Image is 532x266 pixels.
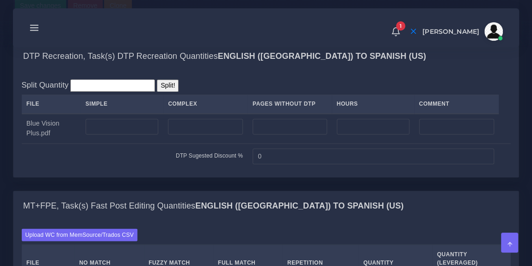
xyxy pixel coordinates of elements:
[484,22,503,41] img: avatar
[13,71,519,177] div: DTP Recreation, Task(s) DTP Recreation QuantitiesEnglish ([GEOGRAPHIC_DATA]) TO Spanish (US)
[13,191,519,221] div: MT+FPE, Task(s) Fast Post Editing QuantitiesEnglish ([GEOGRAPHIC_DATA]) TO Spanish (US)
[176,152,243,160] label: DTP Sugested Discount %
[247,95,332,114] th: Pages Without DTP
[163,95,248,114] th: Complex
[218,51,426,61] b: English ([GEOGRAPHIC_DATA]) TO Spanish (US)
[388,26,404,37] a: 1
[418,22,506,41] a: [PERSON_NAME]avatar
[23,201,403,211] h4: MT+FPE, Task(s) Fast Post Editing Quantities
[23,51,426,62] h4: DTP Recreation, Task(s) DTP Recreation Quantities
[422,28,479,35] span: [PERSON_NAME]
[22,114,81,144] td: Blue Vision Plus.pdf
[22,95,81,114] th: File
[332,95,414,114] th: Hours
[195,201,403,210] b: English ([GEOGRAPHIC_DATA]) TO Spanish (US)
[414,95,499,114] th: Comment
[157,79,179,92] input: Split!
[13,42,519,71] div: DTP Recreation, Task(s) DTP Recreation QuantitiesEnglish ([GEOGRAPHIC_DATA]) TO Spanish (US)
[22,79,69,91] label: Split Quantity
[80,95,163,114] th: Simple
[396,21,405,31] span: 1
[22,228,138,241] label: Upload WC from MemSource/Trados CSV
